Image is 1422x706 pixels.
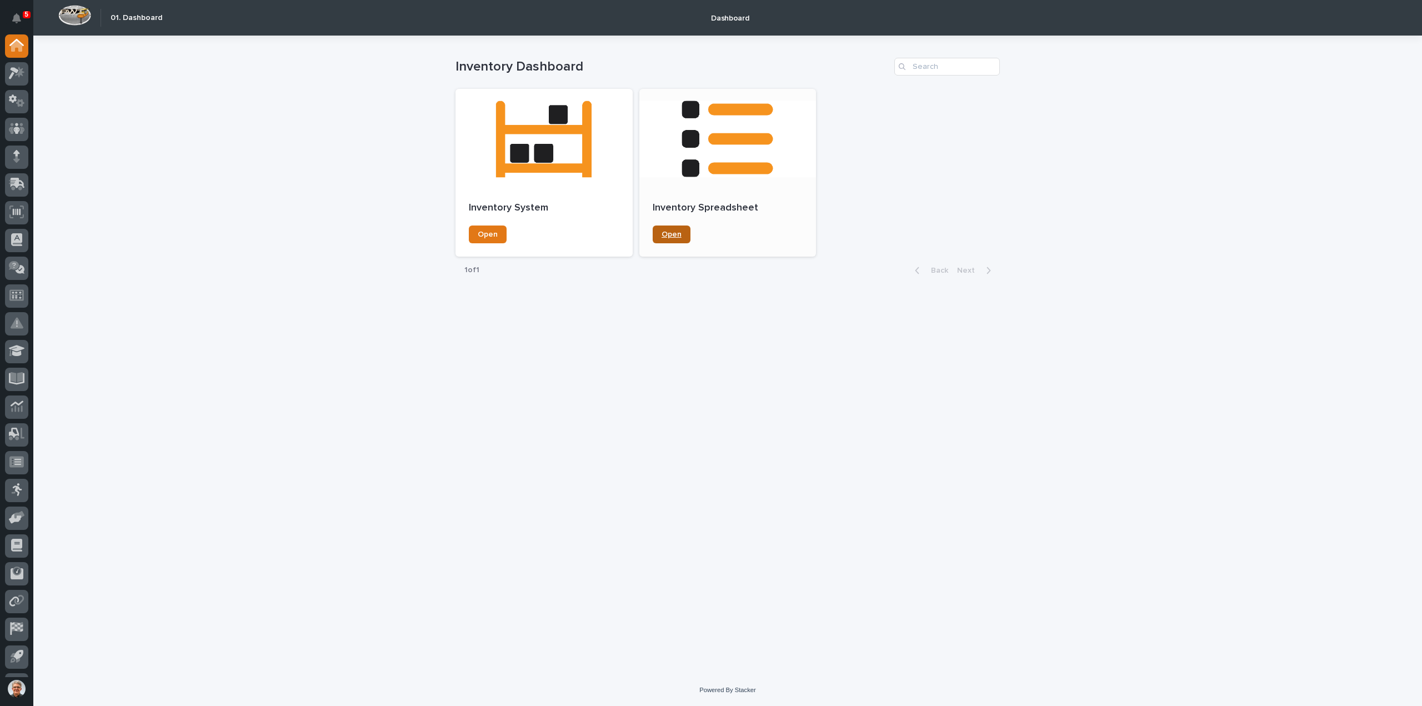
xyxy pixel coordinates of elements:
button: users-avatar [5,677,28,700]
span: Next [957,267,982,274]
button: Next [953,266,1000,276]
span: Open [662,231,682,238]
a: Inventory SystemOpen [455,89,633,257]
button: Notifications [5,7,28,30]
a: Powered By Stacker [699,687,755,693]
img: Workspace Logo [58,5,91,26]
a: Open [469,226,507,243]
div: Notifications5 [14,13,28,31]
p: 1 of 1 [455,257,488,284]
p: Inventory System [469,202,619,214]
p: 5 [24,11,28,18]
span: Open [478,231,498,238]
input: Search [894,58,1000,76]
h1: Inventory Dashboard [455,59,890,75]
button: Back [906,266,953,276]
a: Open [653,226,690,243]
h2: 01. Dashboard [111,13,162,23]
p: Inventory Spreadsheet [653,202,803,214]
a: Inventory SpreadsheetOpen [639,89,817,257]
span: Back [924,267,948,274]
